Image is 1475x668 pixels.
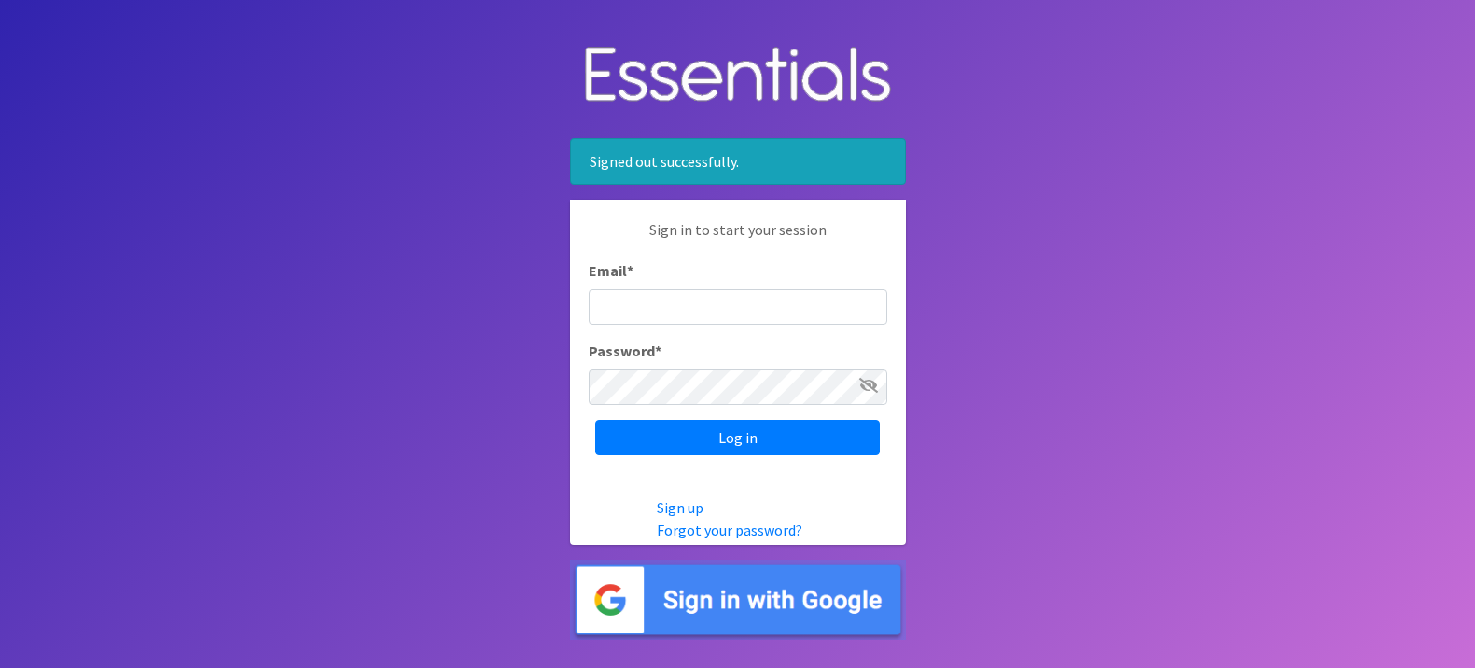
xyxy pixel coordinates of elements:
input: Log in [595,420,880,455]
a: Sign up [657,498,703,517]
abbr: required [655,341,661,360]
abbr: required [627,261,633,280]
img: Sign in with Google [570,560,906,641]
img: Human Essentials [570,28,906,124]
label: Password [589,340,661,362]
p: Sign in to start your session [589,218,887,259]
a: Forgot your password? [657,521,802,539]
label: Email [589,259,633,282]
div: Signed out successfully. [570,138,906,185]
